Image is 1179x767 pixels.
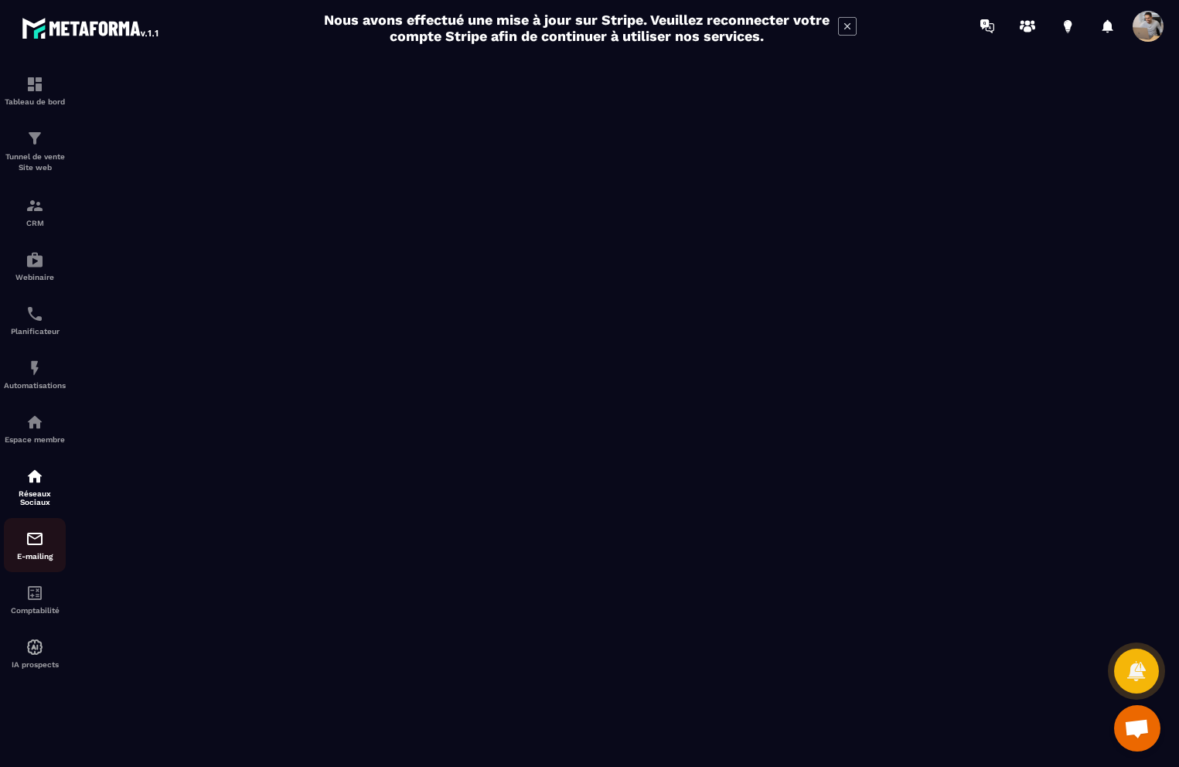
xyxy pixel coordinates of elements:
[4,518,66,572] a: emailemailE-mailing
[4,347,66,401] a: automationsautomationsAutomatisations
[26,584,44,602] img: accountant
[4,606,66,615] p: Comptabilité
[4,293,66,347] a: schedulerschedulerPlanificateur
[4,660,66,669] p: IA prospects
[4,273,66,281] p: Webinaire
[4,118,66,185] a: formationformationTunnel de vente Site web
[4,572,66,626] a: accountantaccountantComptabilité
[1114,705,1160,752] div: Ouvrir le chat
[26,129,44,148] img: formation
[4,185,66,239] a: formationformationCRM
[4,435,66,444] p: Espace membre
[26,251,44,269] img: automations
[26,530,44,548] img: email
[4,152,66,173] p: Tunnel de vente Site web
[26,467,44,486] img: social-network
[4,327,66,336] p: Planificateur
[26,305,44,323] img: scheduler
[22,14,161,42] img: logo
[4,63,66,118] a: formationformationTableau de bord
[26,638,44,656] img: automations
[4,219,66,227] p: CRM
[4,239,66,293] a: automationsautomationsWebinaire
[4,381,66,390] p: Automatisations
[4,552,66,561] p: E-mailing
[4,97,66,106] p: Tableau de bord
[323,12,830,44] h2: Nous avons effectué une mise à jour sur Stripe. Veuillez reconnecter votre compte Stripe afin de ...
[26,359,44,377] img: automations
[26,75,44,94] img: formation
[4,489,66,506] p: Réseaux Sociaux
[26,413,44,431] img: automations
[4,401,66,455] a: automationsautomationsEspace membre
[26,196,44,215] img: formation
[4,455,66,518] a: social-networksocial-networkRéseaux Sociaux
